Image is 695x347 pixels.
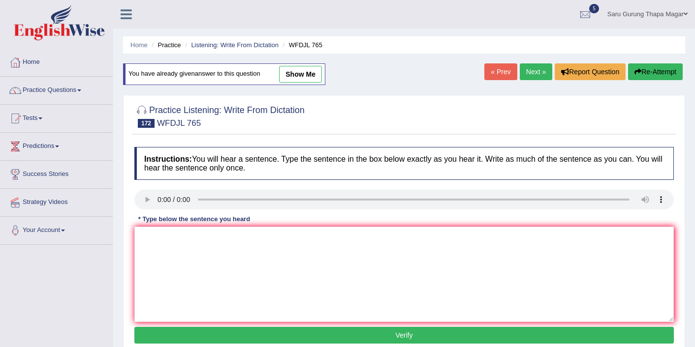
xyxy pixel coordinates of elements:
h2: Practice Listening: Write From Dictation [134,103,305,128]
li: WFDJL 765 [281,40,322,50]
span: 5 [589,4,599,13]
button: Verify [134,327,674,344]
a: Success Stories [0,161,113,185]
li: Practice [149,40,181,50]
div: * Type below the sentence you heard [134,214,254,224]
h4: You will hear a sentence. Type the sentence in the box below exactly as you hear it. Write as muc... [134,147,674,180]
a: show me [279,66,322,83]
a: Home [130,41,148,49]
a: Predictions [0,133,113,157]
div: You have already given answer to this question [123,63,325,85]
a: Your Account [0,217,113,241]
a: Next » [520,63,552,80]
span: 172 [138,119,155,128]
a: Listening: Write From Dictation [191,41,279,49]
a: Strategy Videos [0,189,113,213]
a: Practice Questions [0,77,113,101]
a: Home [0,49,113,73]
button: Re-Attempt [628,63,683,80]
a: « Prev [484,63,517,80]
a: Tests [0,105,113,129]
b: Instructions: [144,155,192,163]
small: WFDJL 765 [157,118,201,128]
button: Report Question [555,63,626,80]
